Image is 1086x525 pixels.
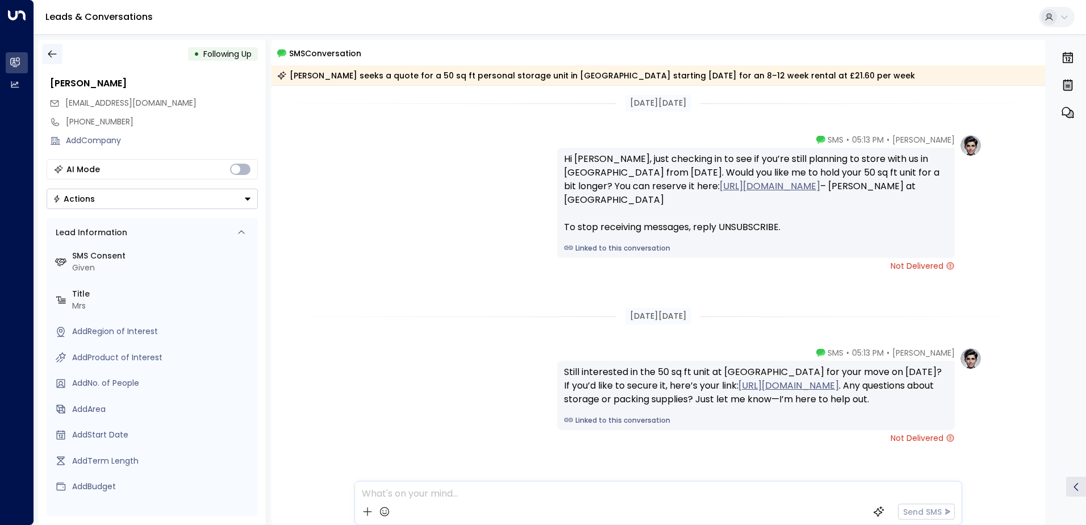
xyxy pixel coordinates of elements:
label: Title [72,288,253,300]
label: SMS Consent [72,250,253,262]
span: [PERSON_NAME] [892,134,955,145]
span: [EMAIL_ADDRESS][DOMAIN_NAME] [65,97,197,109]
div: Lead Information [52,227,127,239]
a: [URL][DOMAIN_NAME] [720,180,820,193]
span: • [887,134,889,145]
span: SMS [828,134,843,145]
div: AddBudget [72,481,253,493]
div: [PERSON_NAME] seeks a quote for a 50 sq ft personal storage unit in [GEOGRAPHIC_DATA] starting [D... [277,70,915,81]
a: Linked to this conversation [564,243,948,253]
span: SMS Conversation [289,47,361,60]
span: • [846,347,849,359]
span: Not Delivered [891,432,955,444]
span: Following Up [203,48,252,60]
div: AddNo. of People [72,377,253,389]
div: Still interested in the 50 sq ft unit at [GEOGRAPHIC_DATA] for your move on [DATE]? If you’d like... [564,365,948,406]
span: 05:13 PM [852,134,884,145]
div: Mrs [72,300,253,312]
div: AddStart Date [72,429,253,441]
img: profile-logo.png [959,134,982,157]
span: • [887,347,889,359]
div: AddArea [72,403,253,415]
a: [URL][DOMAIN_NAME] [738,379,839,393]
div: Given [72,262,253,274]
span: Not Delivered [891,260,955,272]
span: • [846,134,849,145]
div: Actions [53,194,95,204]
div: • [194,44,199,64]
img: profile-logo.png [959,347,982,370]
div: AddRegion of Interest [72,326,253,338]
div: Hi [PERSON_NAME], just checking in to see if you’re still planning to store with us in [GEOGRAPHI... [564,152,948,234]
div: AddCompany [66,135,258,147]
div: [DATE][DATE] [625,308,691,324]
button: Actions [47,189,258,209]
span: 05:13 PM [852,347,884,359]
span: rachaelbatchelor@icloud.com [65,97,197,109]
label: Source [72,507,253,519]
span: [PERSON_NAME] [892,347,955,359]
div: AddTerm Length [72,455,253,467]
a: Leads & Conversations [45,10,153,23]
div: [DATE][DATE] [625,95,691,111]
div: Button group with a nested menu [47,189,258,209]
span: SMS [828,347,843,359]
div: AddProduct of Interest [72,352,253,364]
div: [PERSON_NAME] [50,77,258,90]
div: [PHONE_NUMBER] [66,116,258,128]
div: AI Mode [66,164,100,175]
a: Linked to this conversation [564,415,948,426]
